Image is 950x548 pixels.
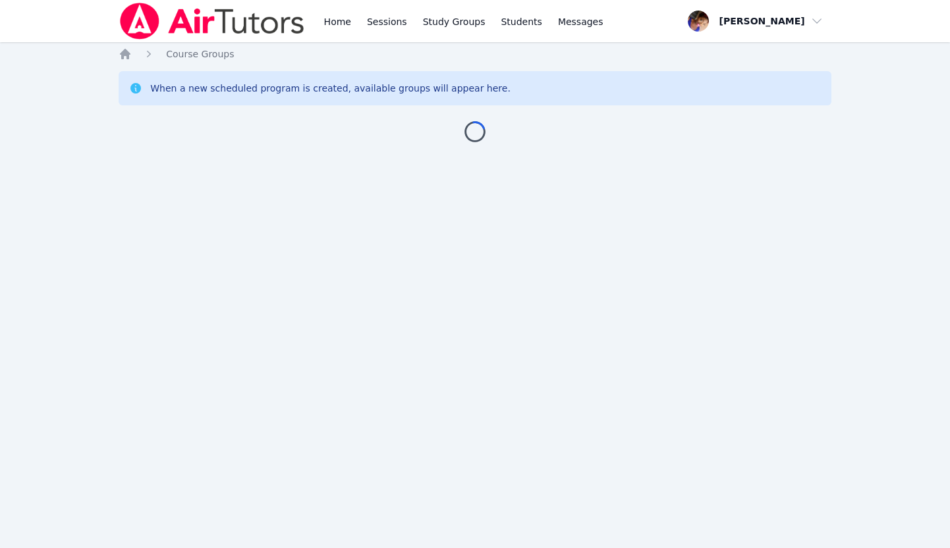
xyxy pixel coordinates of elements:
span: Course Groups [166,49,234,59]
span: Messages [558,15,603,28]
nav: Breadcrumb [119,47,831,61]
div: When a new scheduled program is created, available groups will appear here. [150,82,511,95]
img: Air Tutors [119,3,305,40]
a: Course Groups [166,47,234,61]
